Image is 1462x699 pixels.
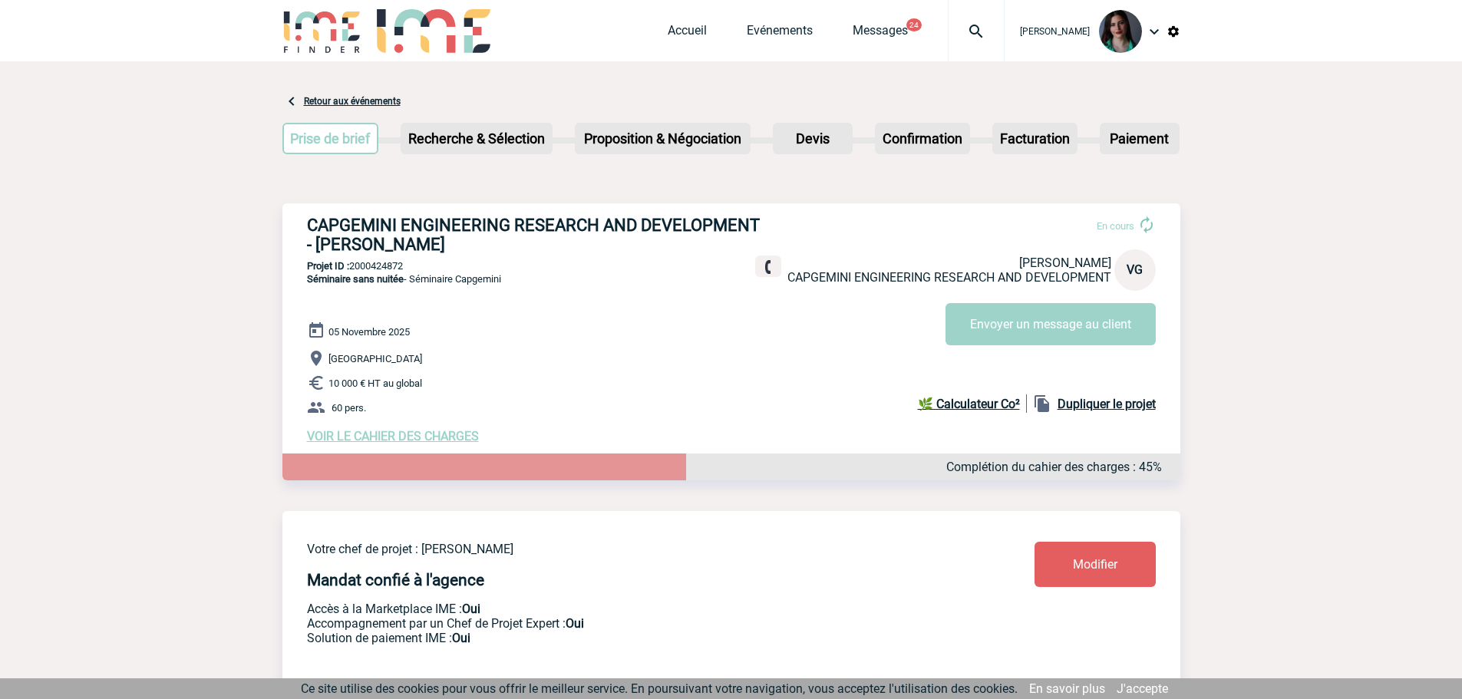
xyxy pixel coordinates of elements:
[307,616,944,631] p: Prestation payante
[307,216,767,254] h3: CAPGEMINI ENGINEERING RESEARCH AND DEVELOPMENT - [PERSON_NAME]
[994,124,1076,153] p: Facturation
[576,124,749,153] p: Proposition & Négociation
[1101,124,1178,153] p: Paiement
[307,542,944,556] p: Votre chef de projet : [PERSON_NAME]
[918,397,1020,411] b: 🌿 Calculateur Co²
[1127,262,1143,277] span: VG
[1058,397,1156,411] b: Dupliquer le projet
[1117,681,1168,696] a: J'accepte
[328,326,410,338] span: 05 Novembre 2025
[668,23,707,45] a: Accueil
[307,273,501,285] span: - Séminaire Capgemini
[284,124,378,153] p: Prise de brief
[774,124,851,153] p: Devis
[747,23,813,45] a: Evénements
[787,270,1111,285] span: CAPGEMINI ENGINEERING RESEARCH AND DEVELOPMENT
[1019,256,1111,270] span: [PERSON_NAME]
[876,124,969,153] p: Confirmation
[307,273,404,285] span: Séminaire sans nuitée
[1073,557,1117,572] span: Modifier
[304,96,401,107] a: Retour aux événements
[946,303,1156,345] button: Envoyer un message au client
[1099,10,1142,53] img: 131235-0.jpeg
[1029,681,1105,696] a: En savoir plus
[1033,394,1051,413] img: file_copy-black-24dp.png
[1097,220,1134,232] span: En cours
[566,616,584,631] b: Oui
[452,631,470,645] b: Oui
[328,378,422,389] span: 10 000 € HT au global
[307,571,484,589] h4: Mandat confié à l'agence
[307,631,944,645] p: Conformité aux process achat client, Prise en charge de la facturation, Mutualisation de plusieur...
[307,602,944,616] p: Accès à la Marketplace IME :
[462,602,480,616] b: Oui
[918,394,1027,413] a: 🌿 Calculateur Co²
[1020,26,1090,37] span: [PERSON_NAME]
[402,124,551,153] p: Recherche & Sélection
[328,353,422,364] span: [GEOGRAPHIC_DATA]
[307,429,479,443] a: VOIR LE CAHIER DES CHARGES
[332,402,366,414] span: 60 pers.
[853,23,908,45] a: Messages
[301,681,1018,696] span: Ce site utilise des cookies pour vous offrir le meilleur service. En poursuivant votre navigation...
[307,260,349,272] b: Projet ID :
[761,260,775,274] img: fixe.png
[282,9,362,53] img: IME-Finder
[906,18,922,31] button: 24
[282,260,1180,272] p: 2000424872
